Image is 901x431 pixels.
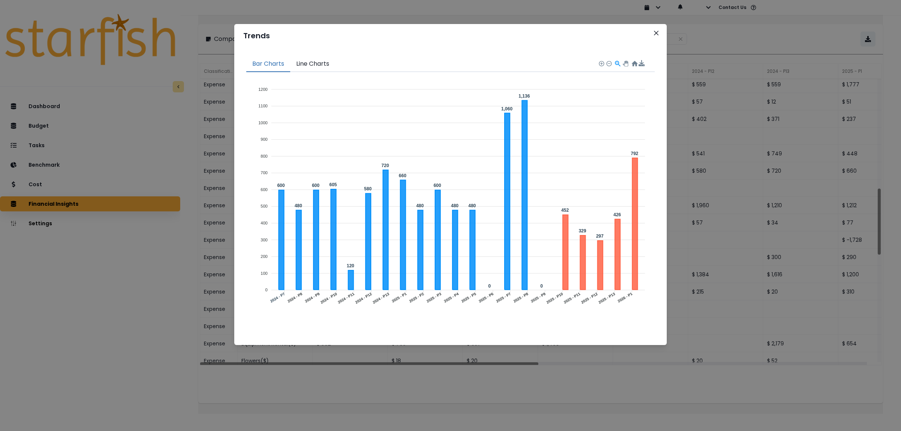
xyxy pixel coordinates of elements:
[287,292,303,303] tspan: 2024 - P8
[408,292,425,303] tspan: 2025 - P2
[606,60,611,66] div: Zoom Out
[563,291,581,304] tspan: 2025 - P11
[261,238,267,242] tspan: 300
[258,121,267,125] tspan: 1000
[354,292,372,304] tspan: 2024 - P12
[304,292,320,303] tspan: 2024 - P9
[598,60,604,66] div: Zoom In
[261,204,267,208] tspan: 500
[290,56,335,72] button: Line Charts
[337,291,355,304] tspan: 2024 - P11
[617,291,633,303] tspan: 2026 - P1
[261,170,267,175] tspan: 700
[545,292,564,304] tspan: 2025 - P10
[426,292,442,303] tspan: 2025 - P3
[598,292,616,304] tspan: 2025 - P13
[623,61,627,65] div: Panning
[258,87,267,92] tspan: 1200
[631,60,637,66] div: Reset Zoom
[639,60,645,66] img: download-solid.76f27b67513bc6e4b1a02da61d3a2511.svg
[234,24,667,47] header: Trends
[320,292,338,304] tspan: 2024 - P10
[391,291,407,303] tspan: 2025 - P1
[650,27,662,39] button: Close
[261,221,267,225] tspan: 400
[478,292,494,303] tspan: 2025 - P6
[461,292,477,303] tspan: 2025 - P5
[261,187,267,192] tspan: 600
[614,60,621,66] div: Selection Zoom
[261,137,267,142] tspan: 900
[265,288,268,292] tspan: 0
[261,271,267,276] tspan: 100
[530,292,546,303] tspan: 2025 - P9
[580,292,598,304] tspan: 2025 - P12
[443,292,460,303] tspan: 2025 - P4
[258,104,267,108] tspan: 1100
[639,60,645,66] div: Menu
[261,154,267,158] tspan: 800
[246,56,290,72] button: Bar Charts
[513,292,529,303] tspan: 2025 - P8
[495,292,511,303] tspan: 2025 - P7
[261,254,267,259] tspan: 200
[372,292,390,304] tspan: 2024 - P13
[270,292,286,303] tspan: 2024 - P7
